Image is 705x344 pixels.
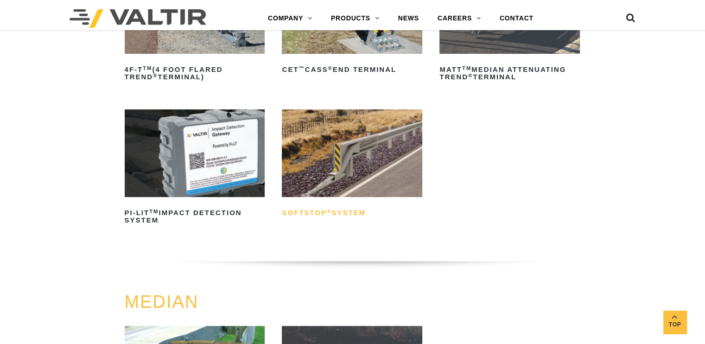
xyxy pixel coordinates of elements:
img: SoftStop System End Terminal [282,109,422,197]
img: Valtir [70,9,206,28]
a: Top [663,311,686,334]
h2: MATT Median Attenuating TREND Terminal [439,62,580,84]
sup: ® [328,65,332,71]
sup: TM [462,65,471,71]
a: CONTACT [490,9,543,28]
a: SoftStop®System [282,109,422,220]
h2: 4F-T (4 Foot Flared TREND Terminal) [125,62,265,84]
sup: ™ [299,65,305,71]
a: PI-LITTMImpact Detection System [125,109,265,228]
sup: ® [153,73,158,78]
sup: TM [149,209,159,214]
a: MEDIAN [125,292,199,312]
a: NEWS [389,9,428,28]
h2: SoftStop System [282,205,422,220]
a: CAREERS [428,9,490,28]
h2: PI-LIT Impact Detection System [125,205,265,228]
sup: ® [468,73,473,78]
sup: TM [143,65,152,71]
a: PRODUCTS [322,9,389,28]
h2: CET CASS End Terminal [282,62,422,77]
sup: ® [327,209,331,214]
a: COMPANY [259,9,322,28]
span: Top [663,320,686,331]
